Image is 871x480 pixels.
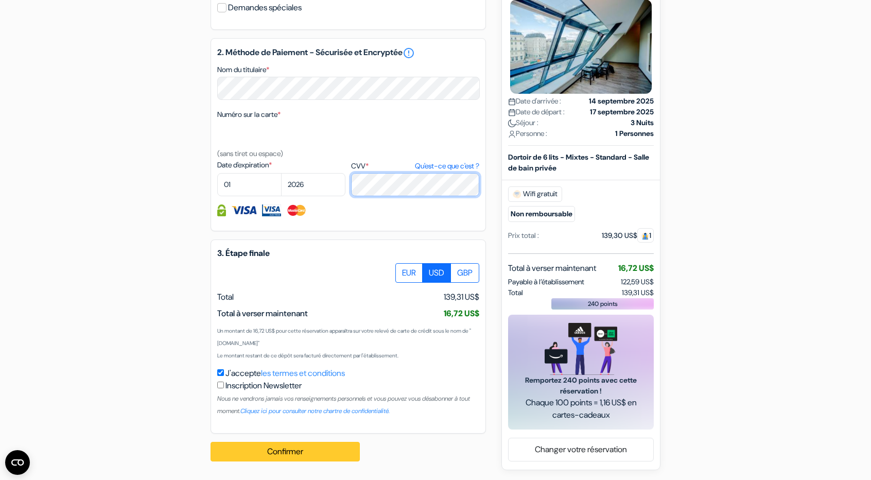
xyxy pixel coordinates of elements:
[217,292,234,302] span: Total
[217,149,283,158] small: (sans tiret ou espace)
[508,186,562,201] span: Wifi gratuit
[217,395,470,415] small: Nous ne vendrons jamais vos renseignements personnels et vous pouvez vous désabonner à tout moment.
[508,287,523,298] span: Total
[641,232,649,239] img: guest.svg
[444,308,479,319] span: 16,72 US$
[240,407,390,415] a: Cliquez ici pour consulter notre chartre de confidentialité.
[403,47,415,59] a: error_outline
[509,439,653,459] a: Changer votre réservation
[450,263,479,283] label: GBP
[422,263,451,283] label: USD
[508,106,565,117] span: Date de départ :
[590,106,654,117] strong: 17 septembre 2025
[444,291,479,303] span: 139,31 US$
[286,204,307,216] img: Master Card
[508,230,539,241] div: Prix total :
[217,47,479,59] h5: 2. Méthode de Paiement - Sécurisée et Encryptée
[217,204,226,216] img: Information de carte de crédit entièrement encryptée et sécurisée
[508,276,584,287] span: Payable à l’établissement
[395,263,423,283] label: EUR
[508,95,561,106] span: Date d'arrivée :
[5,450,30,475] button: Ouvrir le widget CMP
[211,442,360,461] button: Confirmer
[602,230,654,241] div: 139,30 US$
[415,161,479,172] a: Qu'est-ce que c'est ?
[508,128,547,139] span: Personne :
[508,205,575,221] small: Non remboursable
[217,160,345,170] label: Date d'expiration
[508,97,516,105] img: calendar.svg
[261,368,345,379] a: les termes et conditions
[231,204,257,216] img: Visa
[508,262,596,274] span: Total à verser maintenant
[217,352,398,359] small: Le montant restant de ce dépôt sera facturé directement par l'établissement.
[508,108,516,116] img: calendar.svg
[508,117,538,128] span: Séjour :
[588,299,618,308] span: 240 points
[225,367,345,380] label: J'accepte
[508,152,649,172] b: Dortoir de 6 lits - Mixtes - Standard - Salle de bain privée
[621,277,654,286] span: 122,59 US$
[262,204,281,216] img: Visa Electron
[225,380,302,392] label: Inscription Newsletter
[217,64,269,75] label: Nom du titulaire
[217,308,308,319] span: Total à verser maintenant
[545,322,617,374] img: gift_card_hero_new.png
[513,190,521,198] img: free_wifi.svg
[637,228,654,242] span: 1
[618,262,654,273] span: 16,72 US$
[508,119,516,127] img: moon.svg
[217,328,471,347] small: Un montant de 16,72 US$ pour cette réservation apparaîtra sur votre relevé de carte de crédit sou...
[520,374,641,396] span: Remportez 240 points avec cette réservation !
[217,248,479,258] h5: 3. Étape finale
[351,161,479,172] label: CVV
[589,95,654,106] strong: 14 septembre 2025
[622,287,654,298] span: 139,31 US$
[615,128,654,139] strong: 1 Personnes
[228,1,302,15] label: Demandes spéciales
[508,130,516,138] img: user_icon.svg
[217,109,281,120] label: Numéro sur la carte
[396,263,479,283] div: Basic radio toggle button group
[520,396,641,421] span: Chaque 100 points = 1,16 US$ en cartes-cadeaux
[631,117,654,128] strong: 3 Nuits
